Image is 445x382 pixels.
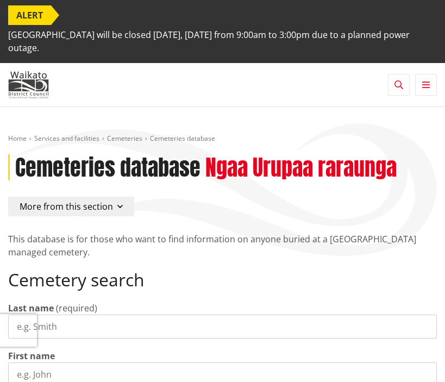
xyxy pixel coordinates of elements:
[56,302,97,314] span: (required)
[8,134,27,143] a: Home
[8,233,437,259] p: This database is for those who want to find information on anyone buried at a [GEOGRAPHIC_DATA] m...
[107,134,142,143] a: Cemeteries
[8,302,54,315] label: Last name
[8,25,437,58] span: [GEOGRAPHIC_DATA] will be closed [DATE], [DATE] from 9:00am to 3:00pm due to a planned power outage.
[150,134,215,143] span: Cemeteries database
[8,270,437,290] h2: Cemetery search
[20,201,113,212] span: More from this section
[8,71,49,98] img: Waikato District Council - Te Kaunihera aa Takiwaa o Waikato
[34,134,99,143] a: Services and facilities
[8,315,437,339] input: e.g. Smith
[205,154,397,180] h2: Ngaa Urupaa raraunga
[15,154,200,180] h1: Cemeteries database
[8,134,437,143] nav: breadcrumb
[8,349,55,362] label: First name
[8,5,51,25] span: ALERT
[8,197,134,216] button: More from this section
